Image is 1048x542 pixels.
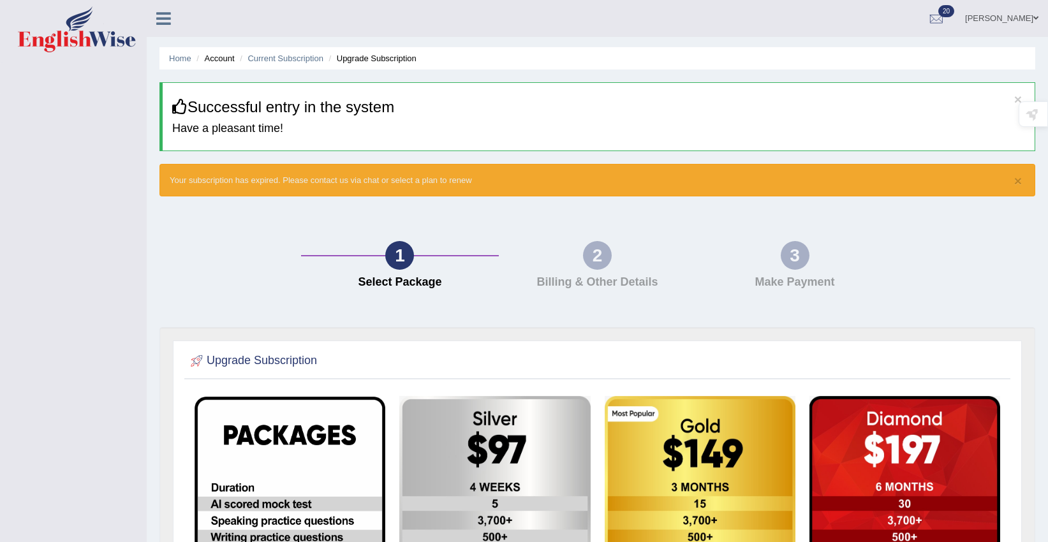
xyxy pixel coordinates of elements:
h4: Select Package [307,276,492,289]
a: Home [169,54,191,63]
li: Account [193,52,234,64]
button: × [1014,174,1022,187]
span: 20 [938,5,954,17]
div: 2 [583,241,612,270]
div: 1 [385,241,414,270]
div: 3 [781,241,809,270]
h3: Successful entry in the system [172,99,1025,115]
a: Current Subscription [247,54,323,63]
button: × [1014,92,1022,106]
h4: Make Payment [702,276,887,289]
h2: Upgrade Subscription [188,351,317,370]
h4: Billing & Other Details [505,276,690,289]
div: Your subscription has expired. Please contact us via chat or select a plan to renew [159,164,1035,196]
li: Upgrade Subscription [326,52,417,64]
h4: Have a pleasant time! [172,122,1025,135]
